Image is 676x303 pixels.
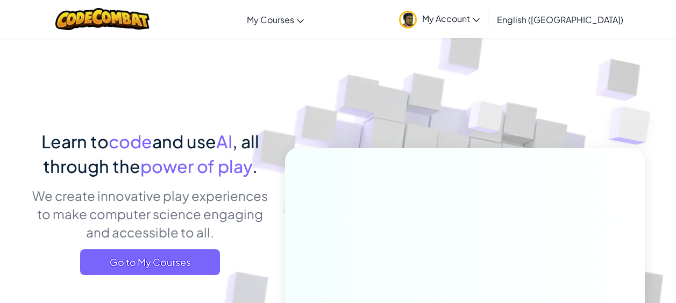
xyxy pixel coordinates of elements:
span: and use [152,131,216,152]
img: CodeCombat logo [55,8,150,30]
p: We create innovative play experiences to make computer science engaging and accessible to all. [32,186,269,241]
span: My Courses [247,14,294,25]
a: Go to My Courses [80,249,220,275]
img: Overlap cubes [447,80,525,160]
span: . [252,155,258,177]
a: English ([GEOGRAPHIC_DATA]) [492,5,629,34]
span: code [109,131,152,152]
span: English ([GEOGRAPHIC_DATA]) [497,14,623,25]
span: My Account [422,13,480,24]
a: My Courses [241,5,309,34]
img: avatar [399,11,417,28]
span: power of play [140,155,252,177]
a: My Account [394,2,485,36]
span: Learn to [41,131,109,152]
span: AI [216,131,232,152]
